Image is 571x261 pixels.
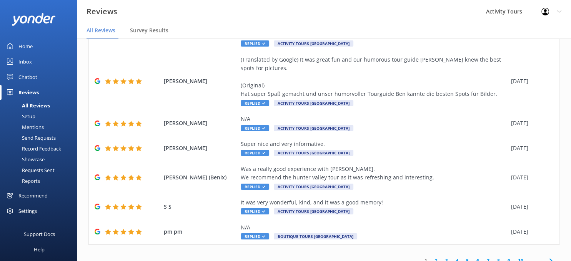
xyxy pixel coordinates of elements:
span: Activity Tours [GEOGRAPHIC_DATA] [274,150,353,156]
a: Send Requests [5,132,77,143]
h3: Reviews [87,5,117,18]
div: Support Docs [24,226,55,242]
div: Chatbot [18,69,37,85]
span: Activity Tours [GEOGRAPHIC_DATA] [274,184,353,190]
div: N/A [241,223,507,232]
span: S S [164,202,237,211]
div: [DATE] [511,119,549,127]
div: [DATE] [511,77,549,85]
span: [PERSON_NAME] [164,119,237,127]
a: Showcase [5,154,77,165]
div: Recommend [18,188,48,203]
span: Activity Tours [GEOGRAPHIC_DATA] [274,208,353,214]
span: Replied [241,208,269,214]
div: [DATE] [511,173,549,182]
div: Showcase [5,154,45,165]
span: All Reviews [87,27,115,34]
div: Mentions [5,122,44,132]
div: Record Feedback [5,143,61,154]
div: N/A [241,115,507,123]
a: Record Feedback [5,143,77,154]
div: It was very wonderful, kind, and it was a good memory! [241,198,507,207]
div: [DATE] [511,228,549,236]
div: (Translated by Google) It was great fun and our humorous tour guide [PERSON_NAME] knew the best s... [241,55,507,99]
div: [DATE] [511,144,549,152]
span: Replied [241,100,269,106]
span: [PERSON_NAME] [164,144,237,152]
span: Survey Results [130,27,168,34]
span: Activity Tours [GEOGRAPHIC_DATA] [274,40,353,47]
a: Mentions [5,122,77,132]
a: All Reviews [5,100,77,111]
span: [PERSON_NAME] [164,77,237,85]
div: Setup [5,111,35,122]
span: Activity Tours [GEOGRAPHIC_DATA] [274,125,353,131]
div: Reviews [18,85,39,100]
span: Replied [241,233,269,239]
div: [DATE] [511,202,549,211]
div: Was a really good experience with [PERSON_NAME]. We recommend the hunter valley tour as it was re... [241,165,507,182]
div: All Reviews [5,100,50,111]
a: Reports [5,176,77,186]
span: Activity Tours [GEOGRAPHIC_DATA] [274,100,353,106]
div: Send Requests [5,132,56,143]
span: [PERSON_NAME] (Benix) [164,173,237,182]
div: Requests Sent [5,165,55,176]
a: Requests Sent [5,165,77,176]
img: yonder-white-logo.png [12,13,56,26]
span: Replied [241,125,269,131]
div: Super nice and very informative. [241,140,507,148]
a: Setup [5,111,77,122]
span: pm pm [164,228,237,236]
span: Replied [241,184,269,190]
div: Inbox [18,54,32,69]
div: Reports [5,176,40,186]
span: Boutique Tours [GEOGRAPHIC_DATA] [274,233,357,239]
div: Help [34,242,45,257]
span: Replied [241,150,269,156]
div: Settings [18,203,37,219]
span: Replied [241,40,269,47]
div: Home [18,38,33,54]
